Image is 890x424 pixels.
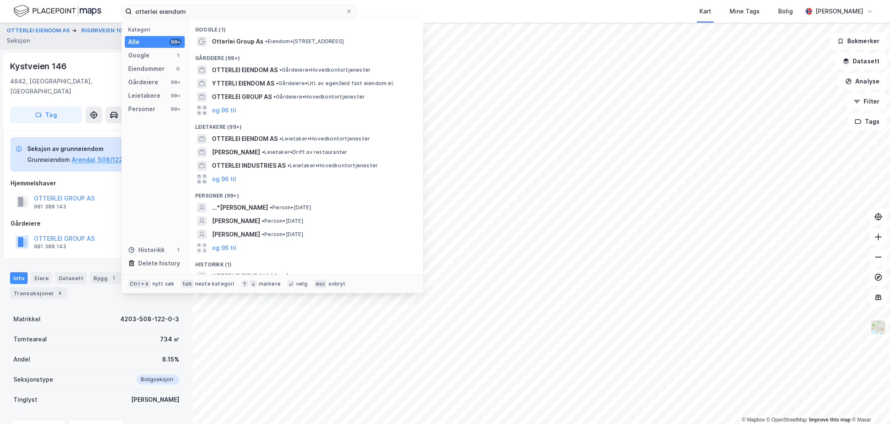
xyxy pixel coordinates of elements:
div: Gårdeiere [128,77,158,87]
span: • [273,94,276,100]
div: markere [259,281,281,287]
div: Eiere [31,272,52,284]
button: Bokmerker [830,33,887,49]
span: Person • [DATE] [262,218,303,224]
div: Mine Tags [730,6,760,16]
span: • [262,231,264,237]
button: Filter [846,93,887,110]
button: Arendal, 508/122 [72,155,123,165]
a: Improve this map [809,417,851,423]
button: og 96 til [212,174,236,184]
div: [PERSON_NAME] [815,6,863,16]
div: Eiendommer [128,64,165,74]
span: Leietaker • Drift av restauranter [262,149,347,156]
span: Person • [DATE] [262,231,303,238]
span: Gårdeiere • Utl. av egen/leid fast eiendom el. [276,80,394,87]
span: • [270,204,272,211]
div: Tinglyst [13,395,37,405]
span: Leietaker • Hovedkontortjenester [279,135,370,142]
div: 734 ㎡ [160,334,179,344]
div: 4 [56,289,64,297]
button: OTTERLEI EIENDOM AS [7,26,72,35]
a: OpenStreetMap [766,417,807,423]
div: Google [128,50,150,60]
span: • [279,273,282,279]
div: esc [314,280,327,288]
span: OTTERLEI INDUSTRIES AS [212,161,286,171]
div: 99+ [170,92,181,99]
span: Gårdeiere • Hovedkontortjenester [279,67,371,73]
span: [PERSON_NAME] [212,216,260,226]
div: 1 [175,52,181,59]
div: 8.15% [162,354,179,364]
button: og 96 til [212,105,236,115]
img: Z [870,320,886,336]
span: [PERSON_NAME] [212,147,260,157]
div: Historikk [128,245,165,255]
span: • [262,149,264,155]
div: Kategori [128,26,185,33]
div: Seksjon av grunneiendom [27,144,123,154]
span: OTTERLEI EIENDOM AS [212,65,278,75]
div: Seksjon [7,36,30,46]
input: Søk på adresse, matrikkel, gårdeiere, leietakere eller personer [132,5,346,18]
button: RISØRVEIEN 1054 AS [81,26,140,35]
span: • [279,67,282,73]
div: Leietakere [128,91,160,101]
button: Datasett [836,53,887,70]
div: neste kategori [195,281,235,287]
div: Gårdeiere [10,219,182,229]
div: Grunneiendom [27,155,70,165]
div: 99+ [170,79,181,86]
div: tab [181,280,193,288]
span: Otterlei Group As [212,36,263,47]
div: Bolig [778,6,793,16]
div: velg [296,281,307,287]
div: 1 [109,274,118,282]
div: nytt søk [152,281,175,287]
button: Tag [10,107,82,123]
div: Info [10,272,28,284]
span: • [262,218,264,224]
span: OTTERLEI EIENDOM AS [212,271,278,281]
div: Hjemmelshaver [10,178,182,188]
div: Delete history [138,258,180,268]
div: 99+ [170,39,181,45]
div: Kontrollprogram for chat [848,384,890,424]
span: • [276,80,279,86]
div: avbryt [328,281,346,287]
div: Transaksjoner [10,287,67,299]
div: 99+ [170,106,181,112]
div: Gårdeiere (99+) [188,48,423,63]
div: Alle [128,37,139,47]
div: Kystveien 146 [10,60,68,73]
span: • [279,135,282,142]
button: og 96 til [212,243,236,253]
div: Historikk (1) [188,255,423,270]
div: Seksjonstype [13,375,53,385]
div: Tomteareal [13,334,47,344]
span: ...*[PERSON_NAME] [212,203,268,213]
span: YTTERLI EIENDOM AS [212,78,274,88]
div: 1 [175,247,181,253]
div: Matrikkel [13,314,41,324]
img: logo.f888ab2527a4732fd821a326f86c7f29.svg [13,4,101,18]
div: [PERSON_NAME] [131,395,179,405]
span: Gårdeiere • Hovedkontortjenester [273,94,365,100]
div: 4842, [GEOGRAPHIC_DATA], [GEOGRAPHIC_DATA] [10,76,130,96]
div: Ctrl + k [128,280,151,288]
div: Datasett [55,272,87,284]
div: Personer [128,104,155,114]
span: OTTERLEI EIENDOM AS [212,134,278,144]
button: Tags [848,113,887,130]
span: Leietaker • Hovedkontortjenester [287,162,378,169]
div: Andel [13,354,30,364]
button: Analyse [838,73,887,90]
div: 981 388 143 [34,243,66,250]
span: • [265,38,268,44]
span: Person • [DATE] [270,204,311,211]
div: Leietakere (99+) [188,117,423,132]
span: Gårdeiere • Hovedkontortjenester [279,273,371,280]
span: OTTERLEI GROUP AS [212,92,272,102]
a: Mapbox [742,417,765,423]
